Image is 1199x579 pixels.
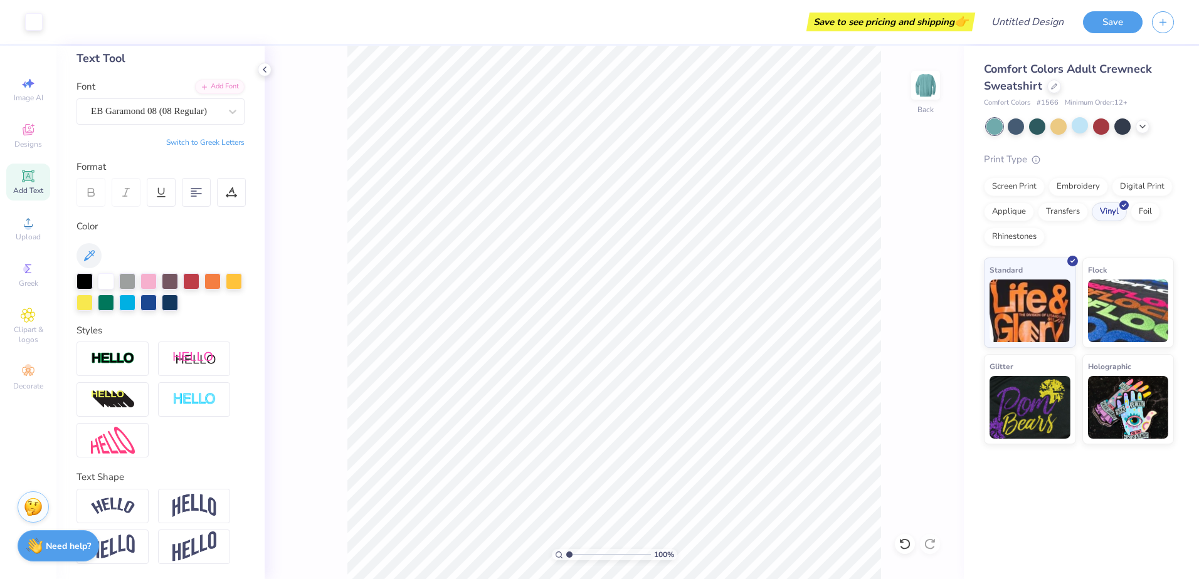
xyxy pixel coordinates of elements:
img: Arc [91,498,135,514]
img: Stroke [91,352,135,366]
img: Arch [172,494,216,518]
span: Standard [990,263,1023,276]
div: Styles [77,323,245,338]
img: Standard [990,279,1070,342]
img: Holographic [1088,376,1169,439]
span: Minimum Order: 12 + [1065,98,1128,108]
span: Add Text [13,185,43,196]
div: Add Font [195,80,245,94]
img: 3d Illusion [91,390,135,410]
span: Glitter [990,360,1013,373]
img: Back [913,73,938,98]
span: Designs [14,139,42,149]
img: Negative Space [172,392,216,407]
img: Flag [91,535,135,559]
div: Transfers [1038,202,1088,221]
span: Clipart & logos [6,325,50,345]
div: Format [77,160,246,174]
span: Greek [19,278,38,288]
div: Foil [1131,202,1160,221]
div: Text Tool [77,50,245,67]
span: Upload [16,232,41,242]
img: Flock [1088,279,1169,342]
strong: Need help? [46,540,91,552]
button: Save [1083,11,1143,33]
button: Switch to Greek Letters [166,137,245,147]
img: Free Distort [91,427,135,454]
label: Font [77,80,95,94]
span: Holographic [1088,360,1131,373]
div: Print Type [984,152,1174,167]
span: 👉 [954,14,968,29]
div: Save to see pricing and shipping [810,13,972,31]
input: Untitled Design [981,9,1074,34]
div: Vinyl [1092,202,1127,221]
div: Rhinestones [984,227,1045,246]
img: Shadow [172,351,216,367]
div: Applique [984,202,1034,221]
span: Flock [1088,263,1107,276]
div: Text Shape [77,470,245,484]
img: Rise [172,531,216,562]
img: Glitter [990,376,1070,439]
span: # 1566 [1037,98,1059,108]
span: Comfort Colors Adult Crewneck Sweatshirt [984,61,1152,93]
div: Color [77,219,245,234]
span: Comfort Colors [984,98,1030,108]
div: Back [917,104,934,115]
span: Image AI [14,93,43,103]
div: Screen Print [984,177,1045,196]
span: Decorate [13,381,43,391]
span: 100 % [654,549,674,560]
div: Digital Print [1112,177,1173,196]
div: Embroidery [1048,177,1108,196]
